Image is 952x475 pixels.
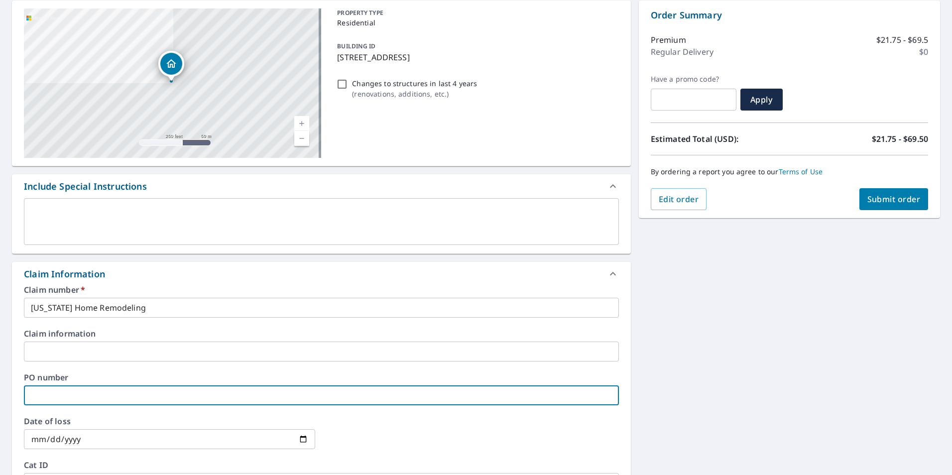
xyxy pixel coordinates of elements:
[872,133,928,145] p: $21.75 - $69.50
[337,17,614,28] p: Residential
[876,34,928,46] p: $21.75 - $69.5
[337,42,375,50] p: BUILDING ID
[12,262,631,286] div: Claim Information
[651,188,707,210] button: Edit order
[24,461,619,469] label: Cat ID
[651,167,928,176] p: By ordering a report you agree to our
[659,194,699,205] span: Edit order
[779,167,823,176] a: Terms of Use
[352,78,477,89] p: Changes to structures in last 4 years
[158,51,184,82] div: Dropped pin, building 1, Residential property, 123 S Harvard Ave Villa Park, IL 60181
[740,89,783,111] button: Apply
[24,330,619,338] label: Claim information
[337,51,614,63] p: [STREET_ADDRESS]
[919,46,928,58] p: $0
[24,417,315,425] label: Date of loss
[12,174,631,198] div: Include Special Instructions
[24,373,619,381] label: PO number
[748,94,775,105] span: Apply
[651,133,790,145] p: Estimated Total (USD):
[651,75,736,84] label: Have a promo code?
[294,116,309,131] a: Current Level 17, Zoom In
[352,89,477,99] p: ( renovations, additions, etc. )
[337,8,614,17] p: PROPERTY TYPE
[859,188,929,210] button: Submit order
[24,286,619,294] label: Claim number
[651,34,686,46] p: Premium
[651,8,928,22] p: Order Summary
[24,267,105,281] div: Claim Information
[24,180,147,193] div: Include Special Instructions
[294,131,309,146] a: Current Level 17, Zoom Out
[867,194,921,205] span: Submit order
[651,46,714,58] p: Regular Delivery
